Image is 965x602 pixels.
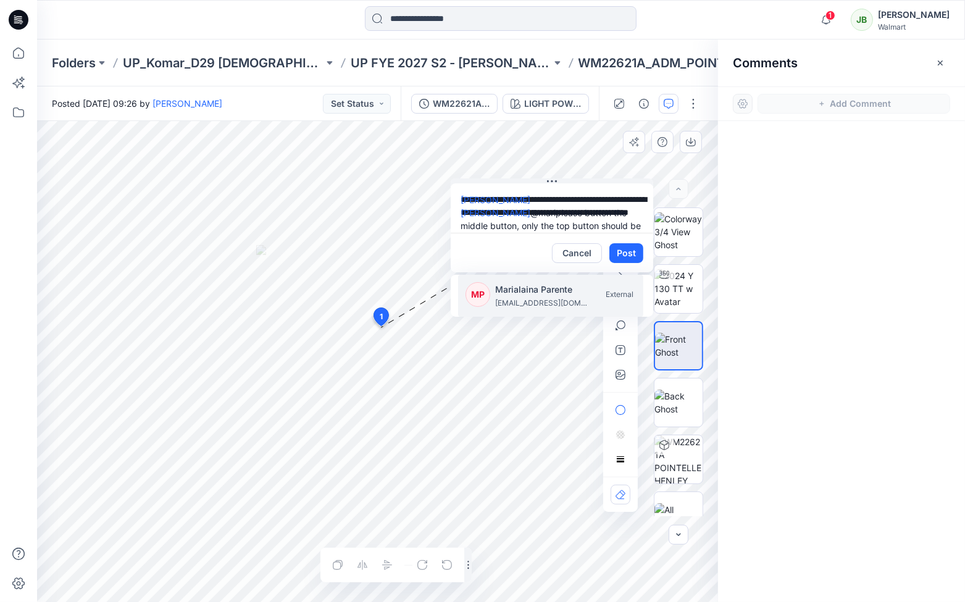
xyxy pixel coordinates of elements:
a: UP FYE 2027 S2 - [PERSON_NAME] D29 [DEMOGRAPHIC_DATA] Sleepwear [351,54,551,72]
div: JB [851,9,873,31]
button: Post [609,243,643,263]
span: Posted [DATE] 09:26 by [52,97,222,110]
a: UP_Komar_D29 [DEMOGRAPHIC_DATA] Sleep [123,54,324,72]
div: [PERSON_NAME] [878,7,950,22]
div: MP [466,282,490,307]
span: 1 [380,311,383,322]
button: WM22621A POINTELLE HENLEY TEE_COLORWAY_REV6 [411,94,498,114]
p: marialaina.parente@komarbrands.com [495,297,588,309]
img: WM22621A POINTELLE HENLEY TEE_COLORWAY_REV6 LIGHT POWDER PUFF BLUE 2051313 [654,435,703,483]
p: Marialaina Parente [495,282,588,297]
button: Cancel [552,243,602,263]
button: Details [634,94,654,114]
a: Folders [52,54,96,72]
img: All colorways [654,503,703,529]
h2: Comments [733,56,798,70]
div: LIGHT POWDER PUFF BLUE 2051313 [524,97,581,111]
span: External [606,290,633,299]
img: Back Ghost [654,390,703,416]
img: 2024 Y 130 TT w Avatar [654,269,703,308]
div: WM22621A POINTELLE HENLEY TEE_COLORWAY_REV6 [433,97,490,111]
div: Walmart [878,22,950,31]
img: Colorway 3/4 View Ghost [654,212,703,251]
p: WM22621A_ADM_POINTELLE HENLEY TEE_COLORWAY [579,54,779,72]
img: Front Ghost [655,333,702,359]
span: 1 [825,10,835,20]
button: Add Comment [758,94,950,114]
a: [PERSON_NAME] [152,98,222,109]
button: LIGHT POWDER PUFF BLUE 2051313 [503,94,589,114]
